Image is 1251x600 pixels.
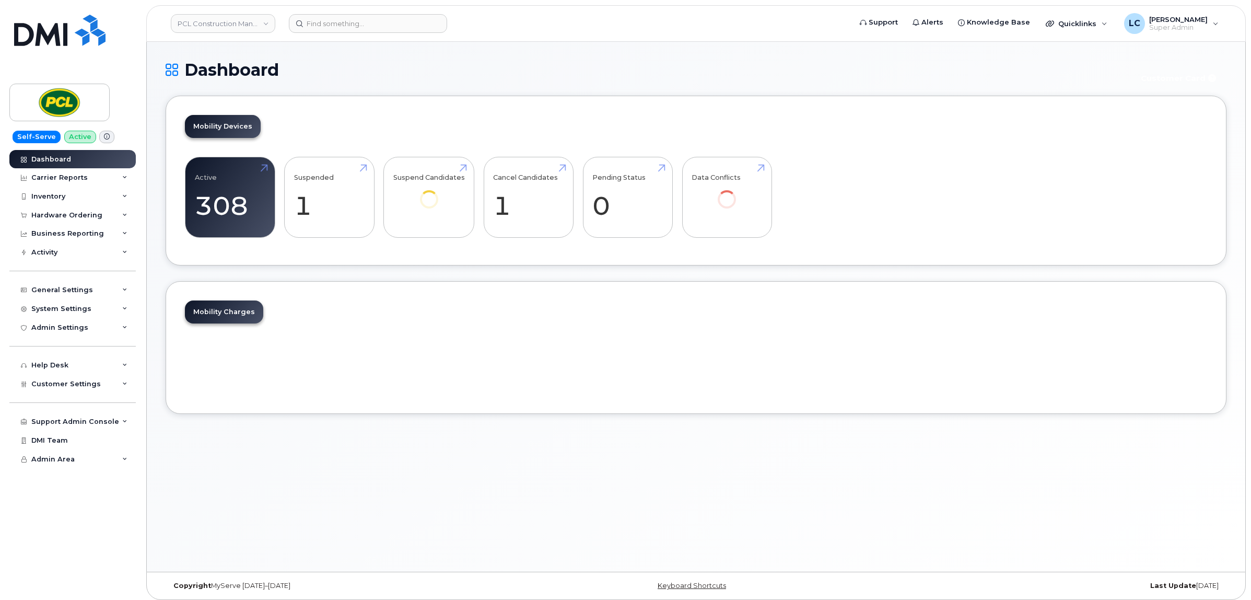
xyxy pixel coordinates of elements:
button: Customer Card [1132,69,1226,87]
h1: Dashboard [166,61,1127,79]
a: Active 308 [195,163,265,232]
a: Pending Status 0 [592,163,663,232]
a: Cancel Candidates 1 [493,163,564,232]
div: [DATE] [873,582,1226,590]
a: Suspended 1 [294,163,365,232]
strong: Last Update [1150,582,1196,590]
a: Keyboard Shortcuts [658,582,726,590]
a: Mobility Charges [185,301,263,324]
a: Data Conflicts [692,163,762,223]
div: MyServe [DATE]–[DATE] [166,582,519,590]
strong: Copyright [173,582,211,590]
a: Suspend Candidates [393,163,465,223]
a: Mobility Devices [185,115,261,138]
